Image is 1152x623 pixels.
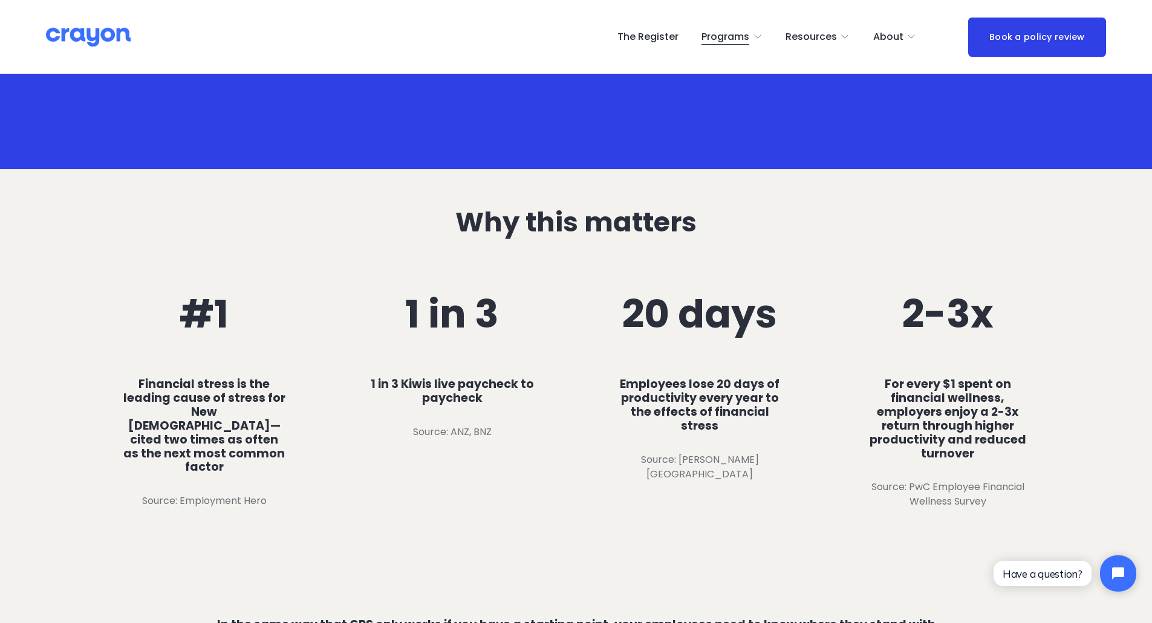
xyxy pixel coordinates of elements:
img: Crayon [46,27,131,48]
p: Source: Employment Hero [122,494,287,508]
a: folder dropdown [701,27,763,47]
a: folder dropdown [786,27,850,47]
span: About [873,28,903,46]
h1: 1 in 3 [369,294,535,335]
a: folder dropdown [873,27,917,47]
span: Programs [701,28,749,46]
span: Resources [786,28,837,46]
a: The Register [617,27,679,47]
h2: Why this matters [204,207,948,237]
h1: 2-3x [865,294,1030,335]
iframe: Tidio Chat [983,545,1147,602]
h4: 1 in 3 Kiwis live paycheck to paycheck [369,378,535,405]
h4: Financial stress is the leading cause of stress for New [DEMOGRAPHIC_DATA]—cited two times as oft... [122,378,287,474]
p: Source: PwC Employee Financial Wellness Survey [865,480,1030,509]
h4: For every $1 spent on financial wellness, employers enjoy a 2-3x return through higher productivi... [865,378,1030,460]
h1: 20 days [617,294,783,335]
h4: Employees lose 20 days of productivity every year to the effects of financial stress [617,378,783,433]
p: Source: ANZ, BNZ [369,425,535,439]
p: Source: [PERSON_NAME] [GEOGRAPHIC_DATA] [617,453,783,482]
a: Book a policy review [968,18,1106,57]
h1: #1 [122,294,287,335]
